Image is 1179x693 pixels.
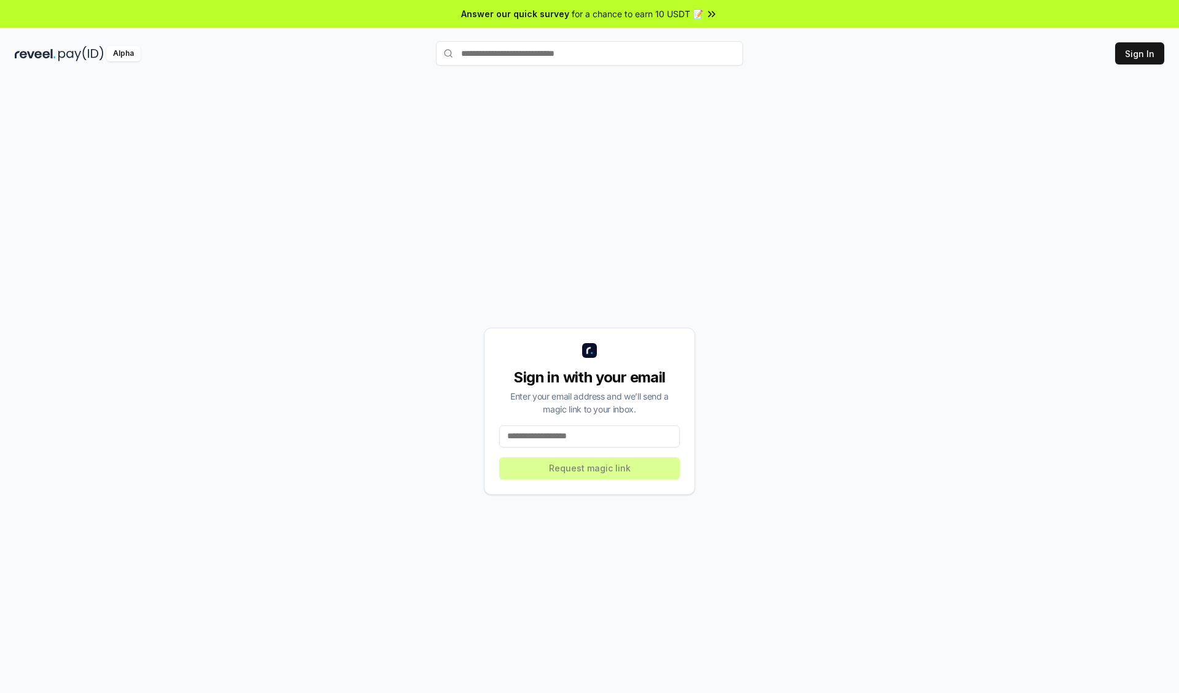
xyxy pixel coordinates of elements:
span: for a chance to earn 10 USDT 📝 [572,7,703,20]
span: Answer our quick survey [461,7,569,20]
img: logo_small [582,343,597,358]
img: reveel_dark [15,46,56,61]
div: Alpha [106,46,141,61]
div: Enter your email address and we’ll send a magic link to your inbox. [499,390,680,416]
img: pay_id [58,46,104,61]
div: Sign in with your email [499,368,680,387]
button: Sign In [1115,42,1164,64]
